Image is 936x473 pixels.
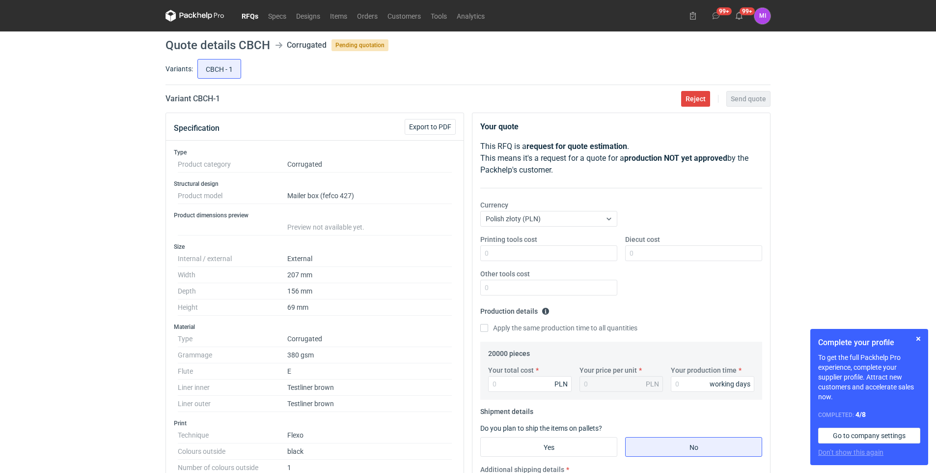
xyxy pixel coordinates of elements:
h3: Type [174,148,456,156]
div: working days [710,379,750,389]
dd: Corrugated [287,156,452,173]
dd: Testliner brown [287,396,452,412]
button: Send quote [726,91,771,107]
dt: Liner outer [178,396,287,412]
span: Pending quotation [331,39,388,51]
label: Apply the same production time to all quantities [480,323,637,333]
a: Customers [383,10,426,22]
label: Do you plan to ship the items on pallets? [480,424,602,432]
dt: Colours outside [178,443,287,460]
label: Your production time [671,365,737,375]
strong: request for quote estimation [526,142,627,151]
label: Variants: [165,64,193,74]
a: RFQs [237,10,263,22]
strong: Your quote [480,122,519,131]
dt: Liner inner [178,380,287,396]
label: CBCH - 1 [197,59,241,79]
button: Export to PDF [405,119,456,135]
a: Tools [426,10,452,22]
div: PLN [554,379,568,389]
p: This RFQ is a . This means it's a request for a quote for a by the Packhelp's customer. [480,141,762,176]
h3: Material [174,323,456,331]
dt: Width [178,267,287,283]
dt: Depth [178,283,287,299]
button: Don’t show this again [818,447,883,457]
div: Corrugated [287,39,327,51]
a: Designs [291,10,325,22]
dd: E [287,363,452,380]
a: Go to company settings [818,428,920,443]
a: Analytics [452,10,490,22]
div: PLN [646,379,659,389]
div: Completed: [818,410,920,420]
dt: Grammage [178,347,287,363]
dd: 207 mm [287,267,452,283]
label: Printing tools cost [480,235,537,244]
svg: Packhelp Pro [165,10,224,22]
h3: Print [174,419,456,427]
span: Preview not available yet. [287,223,364,231]
dt: Technique [178,427,287,443]
input: 0 [488,376,572,392]
button: Reject [681,91,710,107]
span: Send quote [731,95,766,102]
label: Currency [480,200,508,210]
dd: Mailer box (fefco 427) [287,188,452,204]
button: 99+ [731,8,747,24]
dt: Internal / external [178,251,287,267]
p: To get the full Packhelp Pro experience, complete your supplier profile. Attract new customers an... [818,353,920,402]
input: 0 [625,245,762,261]
span: Reject [686,95,706,102]
h1: Complete your profile [818,337,920,349]
strong: 4 / 8 [855,411,866,418]
dd: 69 mm [287,299,452,316]
dd: 156 mm [287,283,452,299]
button: Specification [174,117,220,140]
label: Your price per unit [579,365,637,375]
dt: Product model [178,188,287,204]
label: Diecut cost [625,235,660,244]
dt: Type [178,331,287,347]
h2: Variant CBCH - 1 [165,93,220,105]
a: Orders [352,10,383,22]
button: Skip for now [912,333,924,345]
legend: Shipment details [480,404,533,415]
label: Other tools cost [480,269,530,279]
div: Monika Iskrzyńska [754,8,771,24]
label: No [625,437,762,457]
span: Polish złoty (PLN) [486,215,541,223]
button: MI [754,8,771,24]
strong: production NOT yet approved [624,153,727,163]
dd: Corrugated [287,331,452,347]
span: Export to PDF [409,123,451,130]
a: Items [325,10,352,22]
dt: Product category [178,156,287,173]
h3: Size [174,243,456,251]
dd: Testliner brown [287,380,452,396]
input: 0 [671,376,754,392]
dt: Height [178,299,287,316]
h3: Product dimensions preview [174,211,456,219]
dd: black [287,443,452,460]
h1: Quote details CBCH [165,39,270,51]
input: 0 [480,245,617,261]
dd: 380 gsm [287,347,452,363]
button: 99+ [708,8,724,24]
a: Specs [263,10,291,22]
dt: Flute [178,363,287,380]
dd: External [287,251,452,267]
legend: Production details [480,303,550,315]
legend: 20000 pieces [488,346,530,357]
h3: Structural design [174,180,456,188]
dd: Flexo [287,427,452,443]
input: 0 [480,280,617,296]
label: Yes [480,437,617,457]
label: Your total cost [488,365,534,375]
